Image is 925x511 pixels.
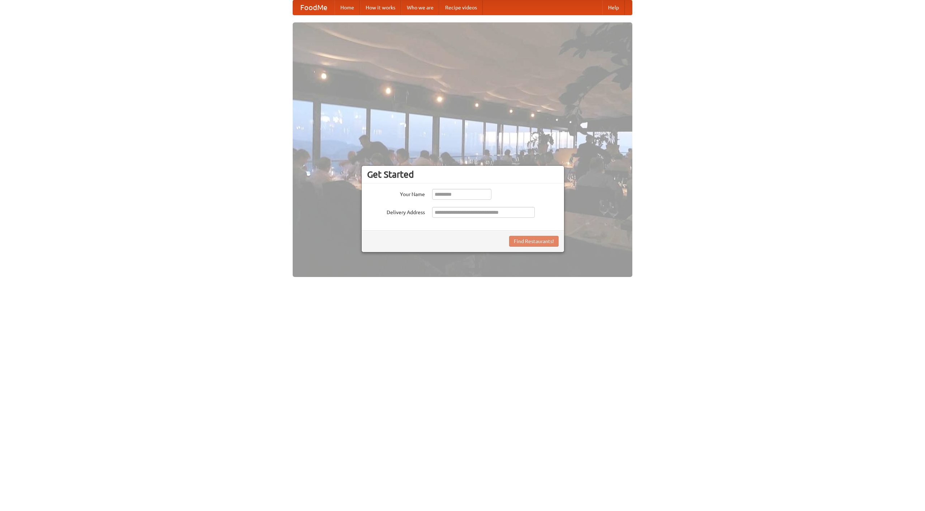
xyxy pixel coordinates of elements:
a: Help [602,0,625,15]
button: Find Restaurants! [509,236,559,247]
a: Who we are [401,0,439,15]
a: Recipe videos [439,0,483,15]
h3: Get Started [367,169,559,180]
label: Delivery Address [367,207,425,216]
a: FoodMe [293,0,335,15]
a: Home [335,0,360,15]
a: How it works [360,0,401,15]
label: Your Name [367,189,425,198]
